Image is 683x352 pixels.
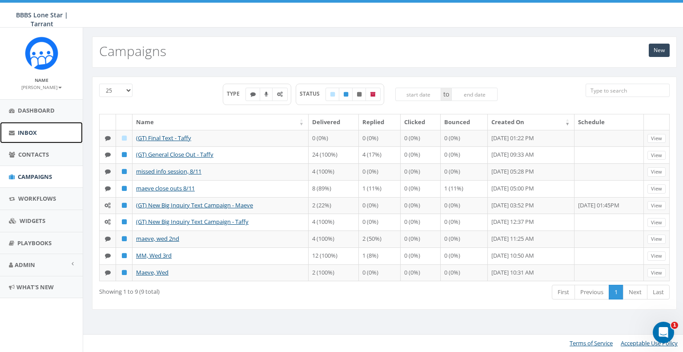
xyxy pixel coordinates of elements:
td: 0 (0%) [359,214,400,231]
span: STATUS [300,90,326,97]
td: 0 (0%) [441,247,488,264]
a: maeve, wed 2nd [136,235,179,243]
a: View [647,184,666,194]
i: Draft [330,92,335,97]
i: Unpublished [357,92,362,97]
span: Dashboard [18,106,55,114]
td: 0 (0%) [401,197,441,214]
td: 0 (0%) [401,163,441,180]
td: [DATE] 11:25 AM [488,231,575,247]
td: 0 (0%) [401,231,441,247]
i: Automated Message [277,92,283,97]
td: 1 (8%) [359,247,400,264]
span: TYPE [227,90,246,97]
a: Previous [575,285,609,299]
i: Published [122,253,127,259]
td: 0 (0%) [441,214,488,231]
a: (GT) Final Text - Taffy [136,134,191,142]
a: Terms of Service [570,339,613,347]
td: 2 (50%) [359,231,400,247]
label: Archived [366,88,381,101]
th: Name: activate to sort column ascending [133,114,309,130]
a: View [647,201,666,210]
td: 4 (100%) [309,231,359,247]
i: Published [122,270,127,275]
td: [DATE] 05:00 PM [488,180,575,197]
td: [DATE] 03:52 PM [488,197,575,214]
span: What's New [16,283,54,291]
td: 0 (0%) [401,180,441,197]
span: BBBS Lone Star | Tarrant [16,11,68,28]
i: Draft [122,135,127,141]
i: Published [122,236,127,242]
a: View [647,235,666,244]
td: 0 (0%) [441,163,488,180]
i: Text SMS [105,270,111,275]
td: 4 (100%) [309,214,359,231]
i: Published [122,169,127,174]
a: [PERSON_NAME] [21,83,62,91]
i: Published [122,202,127,208]
td: [DATE] 01:45PM [575,197,644,214]
th: Delivered [309,114,359,130]
a: Maeve, Wed [136,268,169,276]
i: Text SMS [105,253,111,259]
label: Unpublished [352,88,366,101]
td: 4 (17%) [359,146,400,163]
td: 8 (89%) [309,180,359,197]
a: (GT) New Big Inquiry Text Campaign - Maeve [136,201,253,209]
td: 2 (22%) [309,197,359,214]
td: 1 (11%) [441,180,488,197]
td: [DATE] 10:50 AM [488,247,575,264]
img: Rally_Corp_Icon_1.png [25,36,58,70]
th: Created On: activate to sort column ascending [488,114,575,130]
span: Contacts [18,150,49,158]
td: 4 (100%) [309,163,359,180]
a: View [647,151,666,160]
i: Text SMS [105,135,111,141]
a: maeve close outs 8/11 [136,184,195,192]
i: Automated Message [104,202,111,208]
span: Admin [15,261,35,269]
th: Replied [359,114,400,130]
i: Published [122,219,127,225]
a: Next [623,285,647,299]
a: 1 [609,285,623,299]
h2: Campaigns [99,44,166,58]
input: end date [451,88,498,101]
small: [PERSON_NAME] [21,84,62,90]
span: to [441,88,451,101]
td: [DATE] 10:31 AM [488,264,575,281]
th: Clicked [401,114,441,130]
label: Published [339,88,353,101]
th: Bounced [441,114,488,130]
a: New [649,44,670,57]
td: 0 (0%) [441,146,488,163]
td: [DATE] 09:33 AM [488,146,575,163]
td: 0 (0%) [401,214,441,231]
td: 1 (11%) [359,180,400,197]
label: Draft [325,88,340,101]
i: Ringless Voice Mail [265,92,268,97]
td: 0 (0%) [401,264,441,281]
span: Campaigns [18,173,52,181]
a: View [647,218,666,227]
td: 0 (0%) [441,197,488,214]
a: View [647,134,666,143]
a: View [647,268,666,278]
td: 0 (0%) [441,130,488,147]
td: 0 (0%) [401,247,441,264]
span: Playbooks [17,239,52,247]
td: 0 (0%) [401,146,441,163]
i: Published [122,152,127,158]
i: Published [344,92,348,97]
a: (GT) New Big Inquiry Text Campaign - Taffy [136,218,249,226]
label: Text SMS [245,88,261,101]
input: Type to search [586,84,670,97]
td: 0 (0%) [359,130,400,147]
i: Text SMS [250,92,256,97]
span: Workflows [18,194,56,202]
label: Automated Message [272,88,288,101]
i: Text SMS [105,236,111,242]
td: [DATE] 01:22 PM [488,130,575,147]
